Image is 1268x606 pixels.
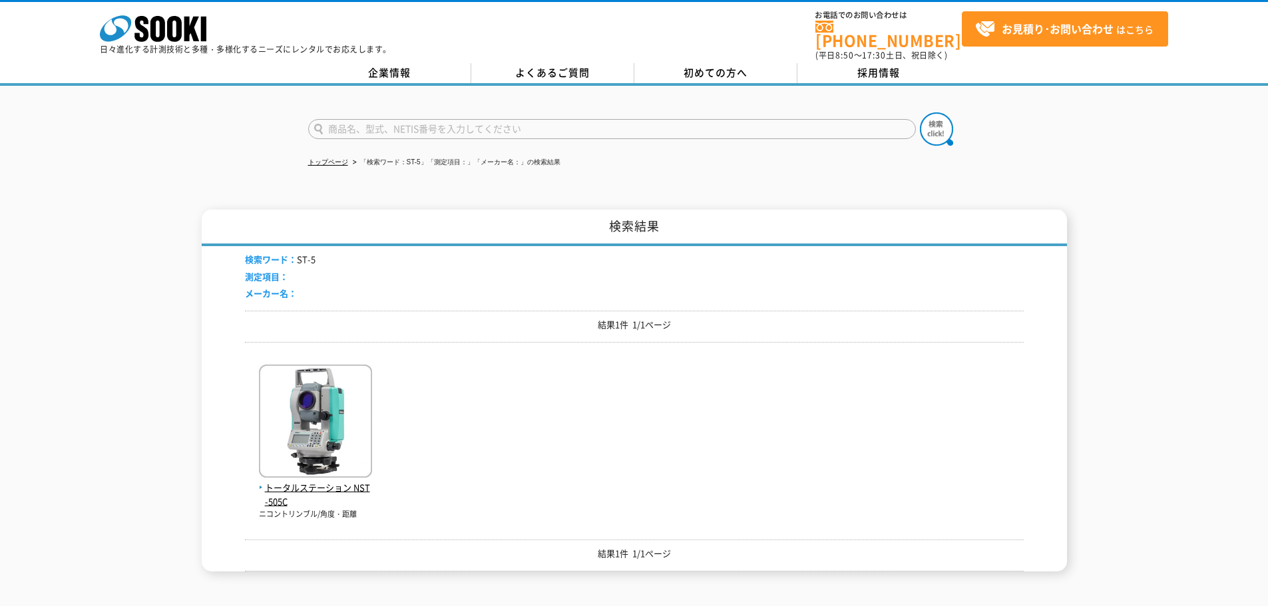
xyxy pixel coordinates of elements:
[471,63,634,83] a: よくあるご質問
[634,63,797,83] a: 初めての方へ
[245,318,1024,332] p: 結果1件 1/1ページ
[245,253,297,265] span: 検索ワード：
[350,156,560,170] li: 「検索ワード：ST-5」「測定項目：」「メーカー名：」の検索結果
[862,49,886,61] span: 17:30
[835,49,854,61] span: 8:50
[245,547,1024,561] p: 結果1件 1/1ページ
[815,21,962,48] a: [PHONE_NUMBER]
[920,112,953,146] img: btn_search.png
[308,158,348,166] a: トップページ
[259,481,372,509] span: トータルステーション NST-505C
[245,253,316,267] li: ST-5
[797,63,960,83] a: 採用情報
[975,19,1154,39] span: はこちら
[245,270,288,283] span: 測定項目：
[259,365,372,481] img: NST-505C
[962,11,1168,47] a: お見積り･お問い合わせはこちら
[259,509,372,520] p: ニコントリンブル/角度・距離
[684,65,747,80] span: 初めての方へ
[202,210,1067,246] h1: 検索結果
[100,45,391,53] p: 日々進化する計測技術と多種・多様化するニーズにレンタルでお応えします。
[815,11,962,19] span: お電話でのお問い合わせは
[259,467,372,508] a: トータルステーション NST-505C
[815,49,947,61] span: (平日 ～ 土日、祝日除く)
[308,119,916,139] input: 商品名、型式、NETIS番号を入力してください
[308,63,471,83] a: 企業情報
[245,287,297,299] span: メーカー名：
[1002,21,1114,37] strong: お見積り･お問い合わせ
